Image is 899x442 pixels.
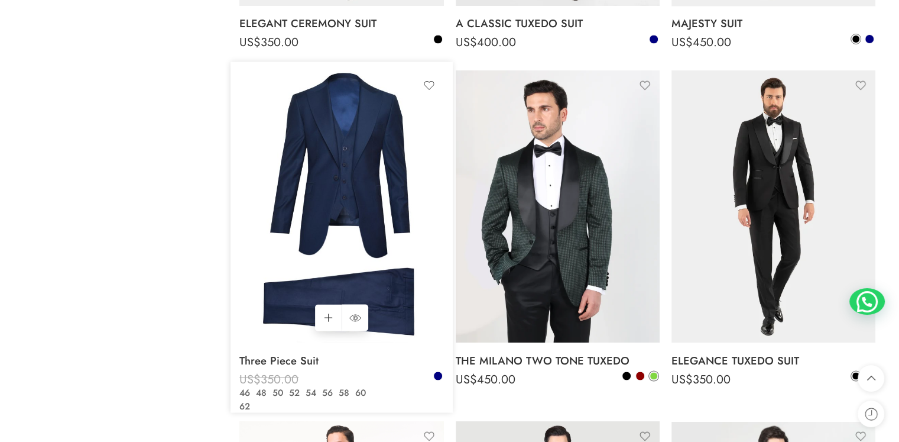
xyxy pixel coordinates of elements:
[648,370,659,381] a: Green
[433,34,443,44] a: Black
[621,370,632,381] a: Black
[239,370,298,388] bdi: 350.00
[456,34,477,51] span: US$
[303,386,319,399] a: 54
[851,34,861,44] a: Black
[671,34,731,51] bdi: 450.00
[456,349,660,372] a: THE MILANO TWO TONE TUXEDO
[286,386,303,399] a: 52
[315,304,342,331] a: Select options for “Three Piece Suit”
[648,34,659,44] a: Navy
[239,385,261,402] span: US$
[456,12,660,36] a: A CLASSIC TUXEDO SUIT
[864,34,875,44] a: Navy
[433,370,443,381] a: Navy
[253,386,270,399] a: 48
[671,370,731,388] bdi: 350.00
[635,370,645,381] a: Bordeaux
[671,12,875,36] a: MAJESTY SUIT
[342,304,368,331] a: QUICK SHOP
[239,34,298,51] bdi: 350.00
[239,12,443,36] a: ELEGANT CEREMONY SUIT
[236,386,253,399] a: 46
[336,386,352,399] a: 58
[352,386,369,399] a: 60
[236,399,253,413] a: 62
[456,370,515,388] bdi: 450.00
[851,370,861,381] a: Black
[239,370,261,388] span: US$
[239,385,297,402] bdi: 175.00
[270,386,286,399] a: 50
[671,370,693,388] span: US$
[239,34,261,51] span: US$
[456,34,516,51] bdi: 400.00
[319,386,336,399] a: 56
[671,349,875,372] a: ELEGANCE TUXEDO SUIT
[671,34,693,51] span: US$
[239,349,443,372] a: Three Piece Suit
[456,370,477,388] span: US$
